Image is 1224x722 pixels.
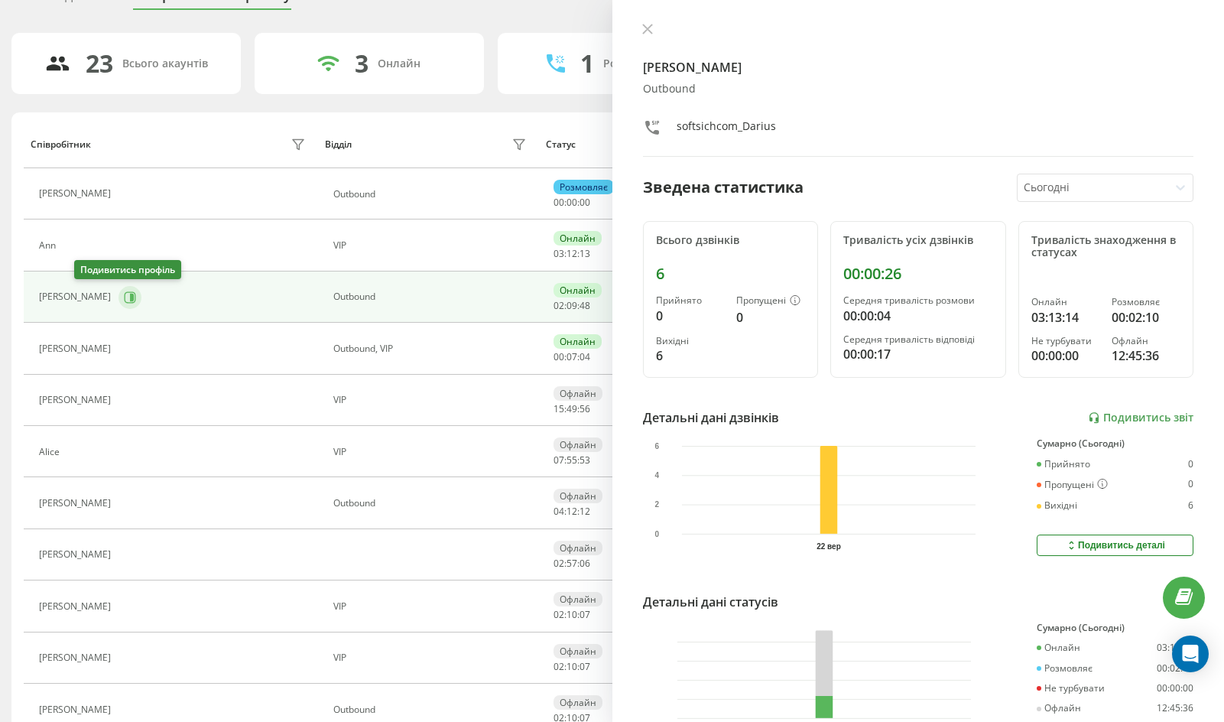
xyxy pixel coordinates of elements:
[333,652,531,663] div: VIP
[580,350,590,363] span: 04
[554,231,602,246] div: Онлайн
[1157,683,1193,694] div: 00:00:00
[554,660,564,673] span: 02
[122,57,208,70] div: Всього акаунтів
[333,189,531,200] div: Оutbound
[1037,500,1077,511] div: Вихідні
[31,139,91,150] div: Співробітник
[1188,500,1193,511] div: 6
[554,283,602,298] div: Онлайн
[643,408,779,427] div: Детальні дані дзвінків
[1065,539,1165,551] div: Подивитись деталі
[1031,346,1100,365] div: 00:00:00
[333,498,531,509] div: Оutbound
[1031,308,1100,327] div: 03:13:14
[656,307,725,325] div: 0
[554,489,602,503] div: Офлайн
[554,299,564,312] span: 02
[643,593,778,611] div: Детальні дані статусів
[39,652,115,663] div: [PERSON_NAME]
[554,301,590,311] div: : :
[1112,308,1180,327] div: 00:02:10
[603,57,677,70] div: Розмовляють
[554,454,564,467] span: 07
[554,249,590,259] div: : :
[333,447,531,457] div: VIP
[654,442,659,450] text: 6
[656,295,725,306] div: Прийнято
[554,350,564,363] span: 00
[554,247,564,260] span: 03
[554,334,602,349] div: Онлайн
[1037,535,1193,556] button: Подивитись деталі
[567,660,577,673] span: 10
[1031,234,1181,260] div: Тривалість знаходження в статусах
[333,343,531,354] div: Оutbound, VIP
[736,308,805,327] div: 0
[554,352,590,363] div: : :
[554,386,602,401] div: Офлайн
[580,49,594,78] div: 1
[554,506,590,517] div: : :
[580,608,590,621] span: 07
[843,234,993,247] div: Тривалість усіх дзвінків
[1157,663,1193,674] div: 00:02:10
[39,549,115,560] div: [PERSON_NAME]
[656,336,725,346] div: Вихідні
[1157,642,1193,653] div: 03:13:14
[643,176,804,199] div: Зведена статистика
[1037,623,1193,633] div: Сумарно (Сьогодні)
[554,644,602,659] div: Офлайн
[325,139,352,150] div: Відділ
[554,610,590,620] div: : :
[39,704,115,715] div: [PERSON_NAME]
[1157,703,1193,714] div: 12:45:36
[677,119,776,141] div: softsichcom_Darius
[843,265,993,283] div: 00:00:26
[1037,459,1090,470] div: Прийнято
[567,505,577,518] span: 12
[378,57,420,70] div: Онлайн
[580,454,590,467] span: 53
[554,180,614,194] div: Розмовляє
[656,346,725,365] div: 6
[554,695,602,710] div: Офлайн
[567,557,577,570] span: 57
[580,299,590,312] span: 48
[554,541,602,555] div: Офлайн
[1188,459,1193,470] div: 0
[843,307,993,325] div: 00:00:04
[554,196,564,209] span: 00
[656,265,806,283] div: 6
[39,291,115,302] div: [PERSON_NAME]
[554,662,590,672] div: : :
[355,49,368,78] div: 3
[643,58,1194,76] h4: [PERSON_NAME]
[580,402,590,415] span: 56
[580,505,590,518] span: 12
[567,247,577,260] span: 12
[843,295,993,306] div: Середня тривалість розмови
[580,196,590,209] span: 00
[654,471,659,480] text: 4
[654,530,659,538] text: 0
[1037,703,1081,714] div: Офлайн
[333,240,531,251] div: VIP
[333,395,531,405] div: VIP
[817,542,841,551] text: 22 вер
[1112,336,1180,346] div: Офлайн
[1031,297,1100,307] div: Онлайн
[554,592,602,607] div: Офлайн
[554,437,602,452] div: Офлайн
[567,196,577,209] span: 00
[39,188,115,199] div: [PERSON_NAME]
[554,404,590,415] div: : :
[1172,636,1209,672] div: Open Intercom Messenger
[333,601,531,612] div: VIP
[86,49,113,78] div: 23
[567,350,577,363] span: 07
[736,295,805,307] div: Пропущені
[39,498,115,509] div: [PERSON_NAME]
[1037,683,1105,694] div: Не турбувати
[333,704,531,715] div: Оutbound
